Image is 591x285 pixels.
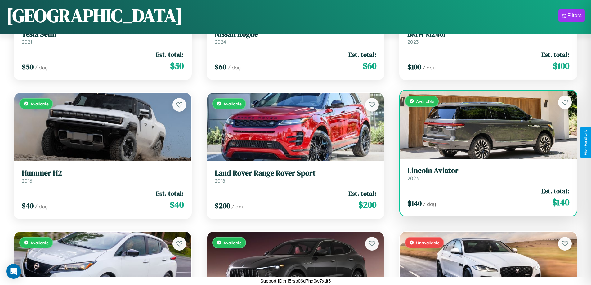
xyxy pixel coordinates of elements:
span: $ 140 [552,196,569,208]
span: Est. total: [348,189,376,198]
a: Lincoln Aviator2023 [407,166,569,181]
a: Hummer H22016 [22,169,184,184]
span: Unavailable [416,240,440,245]
span: Est. total: [156,189,184,198]
h1: [GEOGRAPHIC_DATA] [6,3,182,28]
h3: Land Rover Range Rover Sport [215,169,377,178]
span: 2023 [407,39,419,45]
span: $ 200 [215,201,230,211]
span: $ 50 [170,60,184,72]
span: $ 50 [22,62,34,72]
span: Est. total: [541,186,569,195]
a: BMW M240i2023 [407,30,569,45]
h3: BMW M240i [407,30,569,39]
div: Filters [567,12,582,19]
span: 2021 [22,39,32,45]
div: Open Intercom Messenger [6,264,21,279]
span: 2018 [215,178,225,184]
span: Available [223,101,242,106]
span: / day [35,203,48,210]
button: Filters [558,9,585,22]
h3: Hummer H2 [22,169,184,178]
span: / day [231,203,244,210]
span: $ 40 [170,198,184,211]
div: Give Feedback [584,130,588,155]
span: $ 140 [407,198,422,208]
a: Tesla Semi2021 [22,30,184,45]
span: Est. total: [541,50,569,59]
span: Available [223,240,242,245]
span: $ 200 [358,198,376,211]
span: / day [228,65,241,71]
h3: Nissan Rogue [215,30,377,39]
span: $ 60 [363,60,376,72]
h3: Tesla Semi [22,30,184,39]
span: 2023 [407,175,419,181]
span: Available [30,240,49,245]
span: / day [35,65,48,71]
span: Available [30,101,49,106]
p: Support ID: mf5rsp06d7hg0w7xdt5 [260,277,331,285]
span: $ 60 [215,62,226,72]
span: $ 100 [553,60,569,72]
span: 2024 [215,39,226,45]
span: $ 40 [22,201,34,211]
span: / day [423,65,436,71]
span: Est. total: [156,50,184,59]
span: 2016 [22,178,32,184]
span: Est. total: [348,50,376,59]
h3: Lincoln Aviator [407,166,569,175]
a: Nissan Rogue2024 [215,30,377,45]
span: $ 100 [407,62,421,72]
a: Land Rover Range Rover Sport2018 [215,169,377,184]
span: Available [416,99,434,104]
span: / day [423,201,436,207]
